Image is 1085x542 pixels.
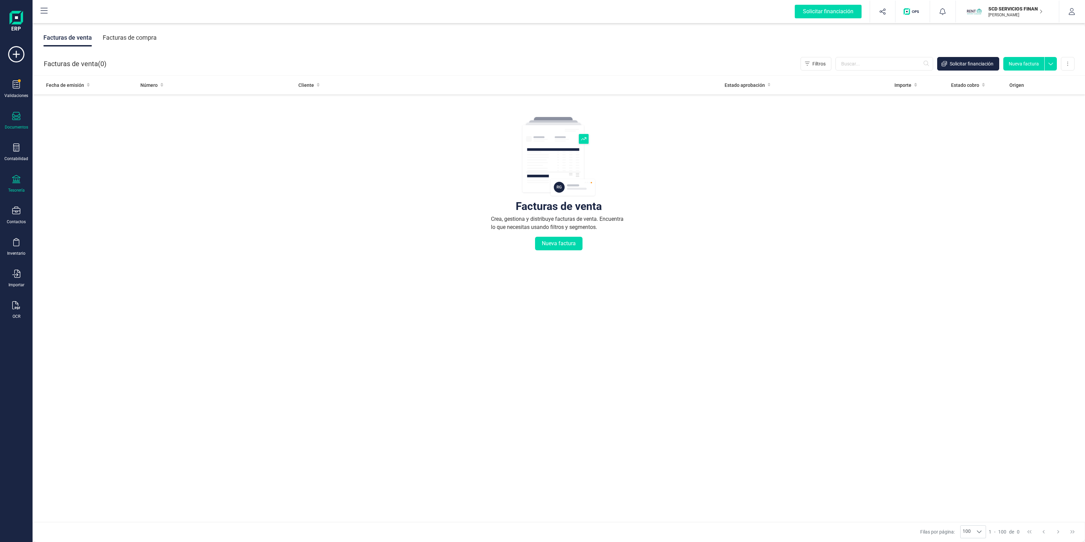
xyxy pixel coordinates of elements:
span: Estado cobro [951,82,979,89]
button: Nueva factura [1003,57,1044,71]
div: Facturas de venta [516,203,602,210]
span: Cliente [298,82,314,89]
p: [PERSON_NAME] [988,12,1043,18]
input: Buscar... [835,57,933,71]
div: Crea, gestiona y distribuye facturas de venta. Encuentra lo que necesitas usando filtros y segmen... [491,215,627,231]
div: Importar [8,282,24,288]
button: Solicitar financiación [937,57,999,71]
span: 100 [998,528,1006,535]
span: de [1009,528,1014,535]
span: 0 [100,59,104,69]
div: Validaciones [4,93,28,98]
button: Logo de OPS [900,1,926,22]
p: SCD SERVICIOS FINANCIEROS SL [988,5,1043,12]
div: OCR [13,314,20,319]
button: Previous Page [1037,525,1050,538]
div: Inventario [7,251,25,256]
img: SC [967,4,982,19]
button: First Page [1023,525,1036,538]
span: Importe [894,82,911,89]
span: Fecha de emisión [46,82,84,89]
div: - [989,528,1020,535]
span: 1 [989,528,991,535]
span: Estado aprobación [725,82,765,89]
span: Solicitar financiación [950,60,993,67]
span: 0 [1017,528,1020,535]
button: Last Page [1066,525,1079,538]
div: Facturas de venta [43,29,92,46]
span: Filtros [812,60,826,67]
div: Filas por página: [920,525,986,538]
img: img-empty-table.svg [521,116,596,197]
div: Contabilidad [4,156,28,161]
div: Facturas de compra [103,29,157,46]
div: Documentos [5,124,28,130]
span: Número [140,82,158,89]
div: Facturas de venta ( ) [44,57,106,71]
div: Solicitar financiación [795,5,862,18]
button: Filtros [801,57,831,71]
div: Contactos [7,219,26,225]
img: Logo de OPS [904,8,922,15]
span: 100 [961,526,973,538]
span: Origen [1009,82,1024,89]
button: Solicitar financiación [787,1,870,22]
img: Logo Finanedi [9,11,23,33]
button: SCSCD SERVICIOS FINANCIEROS SL[PERSON_NAME] [964,1,1051,22]
div: Tesorería [8,188,25,193]
button: Next Page [1052,525,1065,538]
button: Nueva factura [535,237,583,250]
